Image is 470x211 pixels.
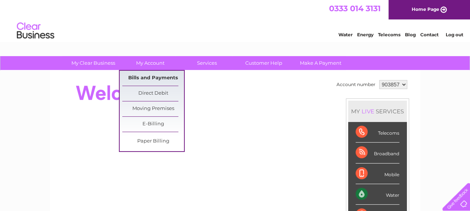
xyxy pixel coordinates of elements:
a: E-Billing [122,117,184,132]
div: MY SERVICES [348,101,407,122]
div: Water [356,184,399,205]
a: Energy [357,32,374,37]
a: Water [338,32,353,37]
div: LIVE [360,108,376,115]
div: Clear Business is a trading name of Verastar Limited (registered in [GEOGRAPHIC_DATA] No. 3667643... [59,4,412,36]
td: Account number [335,78,377,91]
a: Blog [405,32,416,37]
a: Bills and Payments [122,71,184,86]
a: Make A Payment [290,56,351,70]
a: Log out [445,32,463,37]
a: 0333 014 3131 [329,4,381,13]
a: Telecoms [378,32,400,37]
a: Contact [420,32,439,37]
a: Customer Help [233,56,295,70]
a: Paper Billing [122,134,184,149]
a: Direct Debit [122,86,184,101]
div: Telecoms [356,122,399,143]
a: Moving Premises [122,101,184,116]
a: My Account [119,56,181,70]
img: logo.png [16,19,55,42]
a: My Clear Business [62,56,124,70]
div: Mobile [356,163,399,184]
div: Broadband [356,143,399,163]
a: Services [176,56,238,70]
